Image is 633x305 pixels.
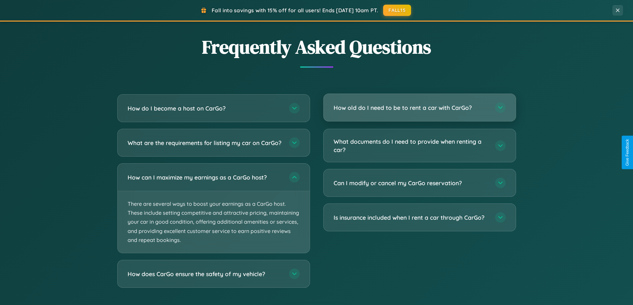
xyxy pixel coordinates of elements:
[383,5,411,16] button: FALL15
[128,139,282,147] h3: What are the requirements for listing my car on CarGo?
[334,213,488,222] h3: Is insurance included when I rent a car through CarGo?
[212,7,378,14] span: Fall into savings with 15% off for all users! Ends [DATE] 10am PT.
[334,104,488,112] h3: How old do I need to be to rent a car with CarGo?
[334,179,488,187] h3: Can I modify or cancel my CarGo reservation?
[625,139,630,166] div: Give Feedback
[128,270,282,278] h3: How does CarGo ensure the safety of my vehicle?
[334,137,488,154] h3: What documents do I need to provide when renting a car?
[128,104,282,113] h3: How do I become a host on CarGo?
[118,191,310,253] p: There are several ways to boost your earnings as a CarGo host. These include setting competitive ...
[128,173,282,182] h3: How can I maximize my earnings as a CarGo host?
[117,34,516,60] h2: Frequently Asked Questions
